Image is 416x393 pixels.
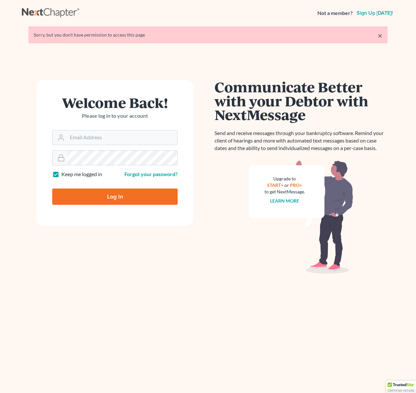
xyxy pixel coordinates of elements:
p: Send and receive messages through your bankruptcy software. Remind your client of hearings and mo... [215,129,388,152]
a: × [378,32,382,39]
div: Upgrade to [264,175,305,182]
a: Sign up [DATE]! [355,10,394,16]
a: START+ [267,182,284,188]
h1: Welcome Back! [52,96,178,110]
a: Learn more [270,198,299,204]
a: Forgot your password? [124,171,178,177]
a: PRO+ [290,182,302,188]
strong: Not a member? [317,9,353,17]
p: Please log in to your account [52,112,178,120]
img: nextmessage_bg-59042aed3d76b12b5cd301f8e5b87938c9018125f34e5fa2b7a6b67550977c72.svg [249,160,353,274]
input: Email Address [67,130,177,145]
span: or [285,182,289,188]
div: TrustedSite Certified [386,381,416,393]
div: to get NextMessage. [264,189,305,195]
div: Sorry, but you don't have permission to access this page [34,32,382,38]
h1: Communicate Better with your Debtor with NextMessage [215,80,388,122]
label: Keep me logged in [61,171,102,178]
input: Log In [52,189,178,205]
